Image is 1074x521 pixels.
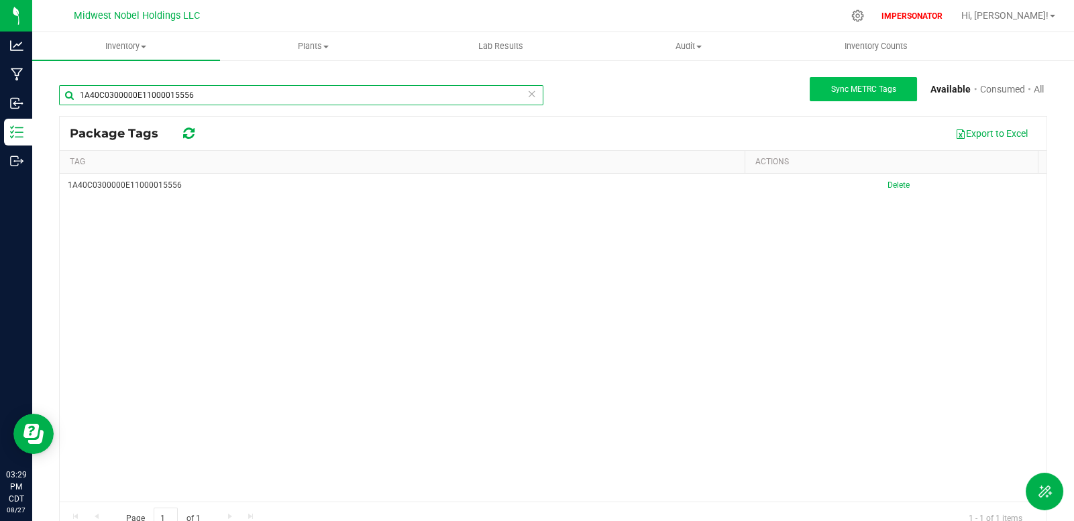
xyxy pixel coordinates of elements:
[876,10,948,22] p: IMPERSONATOR
[70,157,85,166] a: Tag
[831,84,896,94] span: Sync METRC Tags
[220,32,408,60] a: Plants
[74,10,200,21] span: Midwest Nobel Holdings LLC
[947,122,1036,145] button: Export to Excel
[826,40,926,52] span: Inventory Counts
[10,154,23,168] inline-svg: Outbound
[407,32,595,60] a: Lab Results
[32,32,220,60] a: Inventory
[59,85,543,105] input: Search by Tag Number...
[10,125,23,139] inline-svg: Inventory
[68,179,743,192] div: 1A40C0300000E11000015556
[810,77,917,101] button: Sync METRC Tags
[980,82,1025,97] a: Consumed
[10,39,23,52] inline-svg: Analytics
[6,469,26,505] p: 03:29 PM CDT
[1026,473,1063,510] button: Toggle Menu
[460,40,541,52] span: Lab Results
[70,126,172,141] span: Package Tags
[930,82,971,97] a: Available
[961,10,1049,21] span: Hi, [PERSON_NAME]!
[527,85,537,103] span: Clear
[13,414,54,454] iframe: Resource center
[755,157,1033,166] a: ACTIONS
[1034,82,1044,97] a: All
[32,40,220,52] span: Inventory
[595,32,783,60] a: Audit
[221,40,407,52] span: Plants
[849,9,866,22] div: Manage settings
[888,180,910,190] a: Delete
[6,505,26,515] p: 08/27
[10,97,23,110] inline-svg: Inbound
[596,40,782,52] span: Audit
[10,68,23,81] inline-svg: Manufacturing
[782,32,970,60] a: Inventory Counts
